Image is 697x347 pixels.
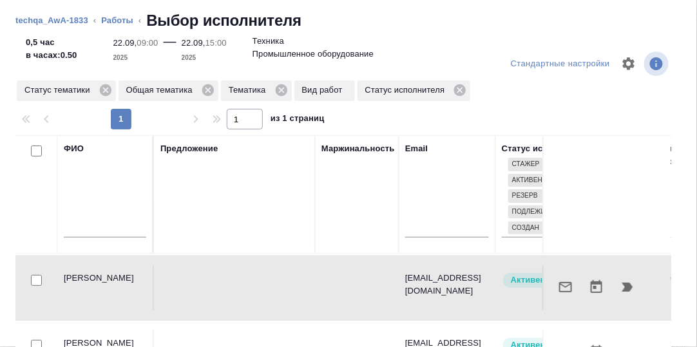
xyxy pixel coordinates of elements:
[550,272,581,303] button: Отправить предложение о работе
[160,142,218,155] div: Предложение
[511,274,546,286] p: Активен
[405,142,428,155] div: Email
[358,80,471,101] div: Статус исполнителя
[302,84,347,97] p: Вид работ
[502,272,598,289] div: Рядовой исполнитель: назначай с учетом рейтинга
[507,204,570,220] div: Стажер, Активен, Резерв, Подлежит внедрению, Создан
[31,275,42,286] input: Выбери исполнителей, чтобы отправить приглашение на работу
[271,111,325,129] span: из 1 страниц
[507,220,557,236] div: Стажер, Активен, Резерв, Подлежит внедрению, Создан
[93,14,96,27] li: ‹
[146,10,301,31] h2: Выбор исполнителя
[101,15,133,25] a: Работы
[64,142,84,155] div: ФИО
[365,84,450,97] p: Статус исполнителя
[644,52,671,76] span: Посмотреть информацию
[17,80,116,101] div: Статус тематики
[182,38,205,48] p: 22.09,
[508,221,541,235] div: Создан
[15,15,88,25] a: techqa_AwA-1833
[613,48,644,79] span: Настроить таблицу
[508,174,544,187] div: Активен
[57,265,154,310] td: [PERSON_NAME]
[205,38,227,48] p: 15:00
[507,156,557,173] div: Стажер, Активен, Резерв, Подлежит внедрению, Создан
[164,31,177,64] div: —
[113,38,137,48] p: 22.09,
[26,36,77,49] p: 0,5 час
[229,84,271,97] p: Тематика
[126,84,197,97] p: Общая тематика
[119,80,218,101] div: Общая тематика
[405,272,489,297] p: [EMAIL_ADDRESS][DOMAIN_NAME]
[321,142,395,155] div: Маржинальность
[253,35,284,48] p: Техника
[508,189,540,203] div: Резерв
[15,10,682,31] nav: breadcrumb
[508,205,555,219] div: Подлежит внедрению
[507,188,555,204] div: Стажер, Активен, Резерв, Подлежит внедрению, Создан
[502,142,588,155] div: Статус исполнителя
[138,14,141,27] li: ‹
[221,80,292,101] div: Тематика
[24,84,95,97] p: Статус тематики
[137,38,158,48] p: 09:00
[508,158,542,171] div: Стажер
[507,173,560,189] div: Стажер, Активен, Резерв, Подлежит внедрению, Создан
[508,54,613,74] div: split button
